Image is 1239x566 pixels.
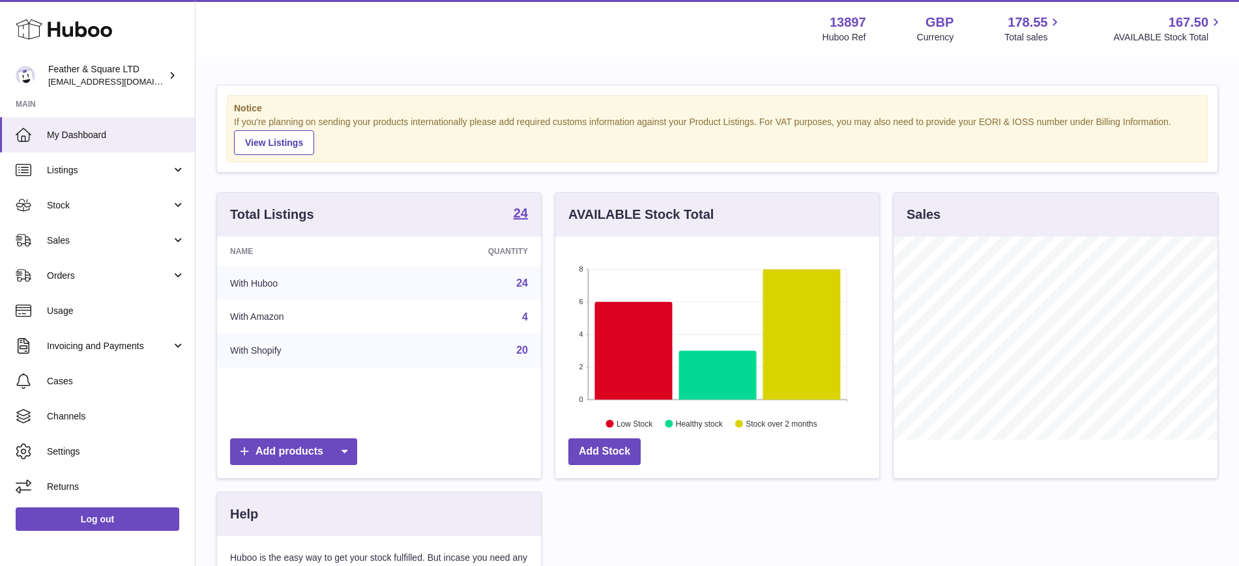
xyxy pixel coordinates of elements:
h3: Total Listings [230,206,314,223]
img: feathernsquare@gmail.com [16,66,35,85]
span: Cases [47,375,185,388]
a: Add products [230,438,357,465]
h3: AVAILABLE Stock Total [568,206,714,223]
div: Huboo Ref [823,31,866,44]
span: AVAILABLE Stock Total [1113,31,1223,44]
strong: Notice [234,102,1201,115]
text: 8 [579,265,583,273]
strong: GBP [926,14,954,31]
a: 178.55 Total sales [1004,14,1062,44]
a: 24 [516,277,528,289]
span: Settings [47,446,185,458]
td: With Huboo [217,266,394,300]
text: 6 [579,298,583,305]
span: Total sales [1004,31,1062,44]
a: 167.50 AVAILABLE Stock Total [1113,14,1223,44]
h3: Help [230,505,258,523]
div: Feather & Square LTD [48,63,166,88]
span: My Dashboard [47,129,185,141]
span: Invoicing and Payments [47,340,171,352]
strong: 24 [514,206,528,219]
strong: 13897 [830,14,866,31]
text: 4 [579,330,583,338]
td: With Amazon [217,300,394,334]
a: 4 [522,311,528,322]
text: Low Stock [617,419,653,428]
span: Orders [47,270,171,282]
a: 24 [514,206,528,222]
span: Sales [47,234,171,247]
td: With Shopify [217,333,394,367]
span: Channels [47,410,185,423]
text: 0 [579,395,583,403]
div: Currency [917,31,954,44]
div: If you're planning on sending your products internationally please add required customs informati... [234,116,1201,155]
a: Log out [16,507,179,531]
text: 2 [579,363,583,371]
span: Listings [47,164,171,177]
h3: Sales [907,206,940,223]
span: Returns [47,481,185,493]
a: 20 [516,345,528,356]
text: Healthy stock [676,419,723,428]
span: 178.55 [1008,14,1047,31]
th: Name [217,236,394,266]
text: Stock over 2 months [746,419,817,428]
span: Stock [47,199,171,212]
span: [EMAIL_ADDRESS][DOMAIN_NAME] [48,76,192,87]
th: Quantity [394,236,541,266]
span: 167.50 [1169,14,1208,31]
span: Usage [47,305,185,317]
a: View Listings [234,130,314,155]
a: Add Stock [568,438,641,465]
